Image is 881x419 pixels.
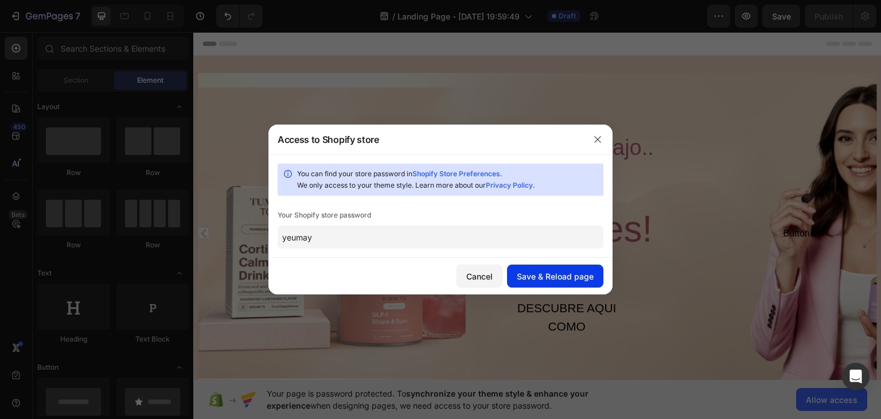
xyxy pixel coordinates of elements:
[523,189,684,215] button: Button
[412,169,500,178] a: Shopify Store Preferences
[5,55,272,347] div: Overlay
[5,55,272,347] div: Background Image
[517,270,594,282] div: Save & Reload page
[278,226,603,249] input: Enter password
[842,363,870,390] div: Open Intercom Messenger
[297,168,599,191] div: You can find your store password in . We only access to your theme style. Learn more about our .
[291,168,505,226] h2: sin estres!
[278,209,603,221] div: Your Shopify store password
[278,133,379,146] div: Access to Shopify store
[291,262,457,308] button: DESCUBRE AQUI COMO
[457,265,502,288] button: Cancel
[305,267,443,303] div: DESCUBRE AQUI COMO
[486,181,533,189] a: Privacy Policy
[466,270,493,282] div: Cancel
[291,98,505,166] h2: Vuelta al trabajo.. jesta vez
[507,265,603,288] button: Save & Reload page
[590,193,617,210] div: Button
